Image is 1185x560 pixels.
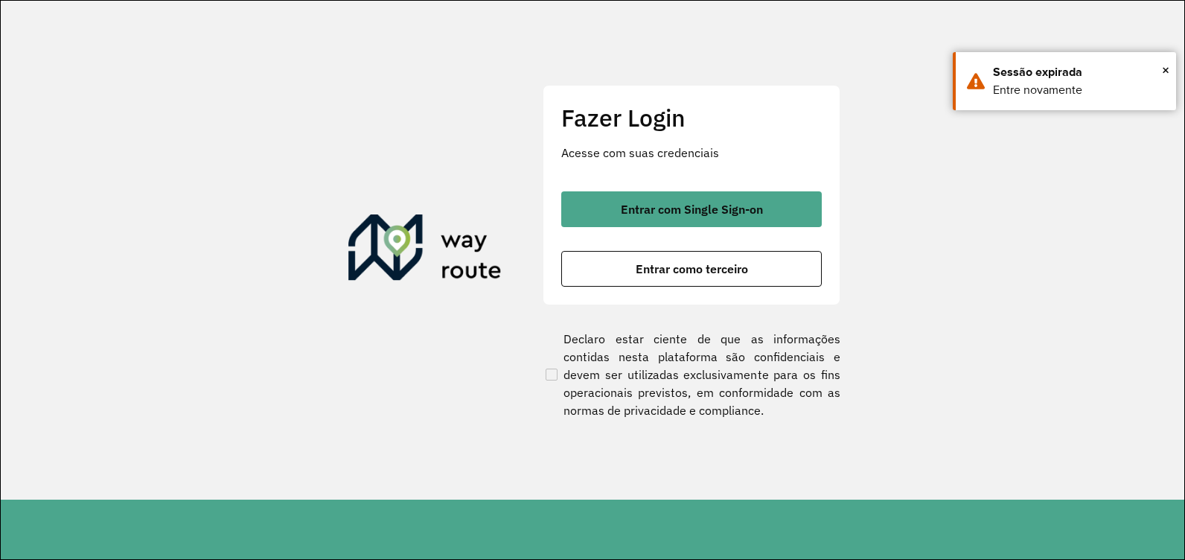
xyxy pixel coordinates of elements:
[561,191,822,227] button: button
[621,203,763,215] span: Entrar com Single Sign-on
[993,63,1165,81] div: Sessão expirada
[561,144,822,162] p: Acesse com suas credenciais
[561,104,822,132] h2: Fazer Login
[1162,59,1169,81] span: ×
[348,214,502,286] img: Roteirizador AmbevTech
[636,263,748,275] span: Entrar como terceiro
[1162,59,1169,81] button: Close
[993,81,1165,99] div: Entre novamente
[561,251,822,287] button: button
[543,330,840,419] label: Declaro estar ciente de que as informações contidas nesta plataforma são confidenciais e devem se...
